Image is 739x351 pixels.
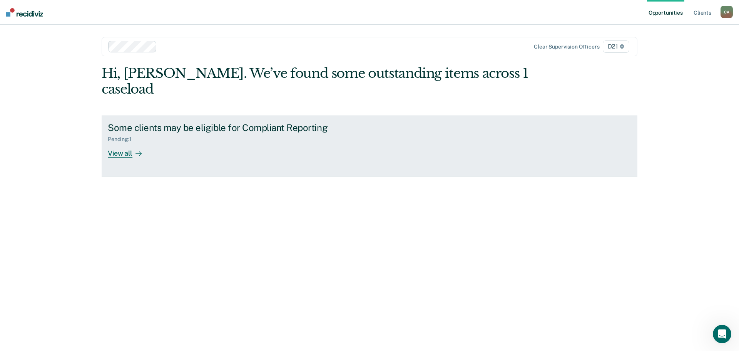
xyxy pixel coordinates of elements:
img: Recidiviz [6,8,43,17]
div: Pending : 1 [108,136,138,143]
a: Some clients may be eligible for Compliant ReportingPending:1View all [102,116,637,176]
button: CA [721,6,733,18]
div: C A [721,6,733,18]
span: D21 [603,40,629,53]
div: Hi, [PERSON_NAME]. We’ve found some outstanding items across 1 caseload [102,65,530,97]
iframe: Intercom live chat [713,325,731,343]
div: View all [108,143,151,158]
div: Clear supervision officers [534,44,599,50]
div: Some clients may be eligible for Compliant Reporting [108,122,378,133]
